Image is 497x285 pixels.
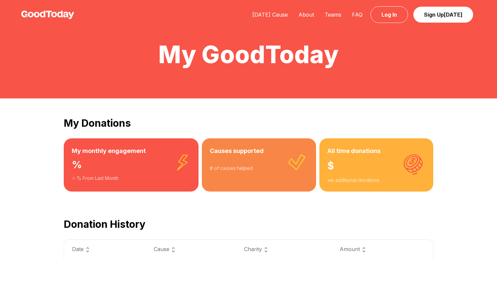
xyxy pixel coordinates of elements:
[72,245,138,254] div: Date
[72,156,191,175] div: %
[444,11,462,18] span: [DATE]
[72,146,191,156] h3: My monthly engagement
[413,7,473,23] a: Sign Up[DATE]
[371,6,408,23] a: Log In
[210,165,308,172] div: # of causes helped
[247,11,293,18] a: [DATE] Cause
[154,245,228,254] div: Cause
[72,175,191,182] div: % From Last Month
[340,245,425,254] div: Amount
[64,218,433,230] h2: Donation History
[327,146,425,156] h3: All time donations
[347,11,368,18] a: FAQ
[244,245,324,254] div: Charity
[319,11,347,18] a: Teams
[210,146,308,156] h3: Causes supported
[327,156,425,177] div: $
[21,11,74,19] img: GoodToday
[64,117,433,129] h2: My Donations
[293,11,319,18] a: About
[327,177,425,184] div: + in additional donations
